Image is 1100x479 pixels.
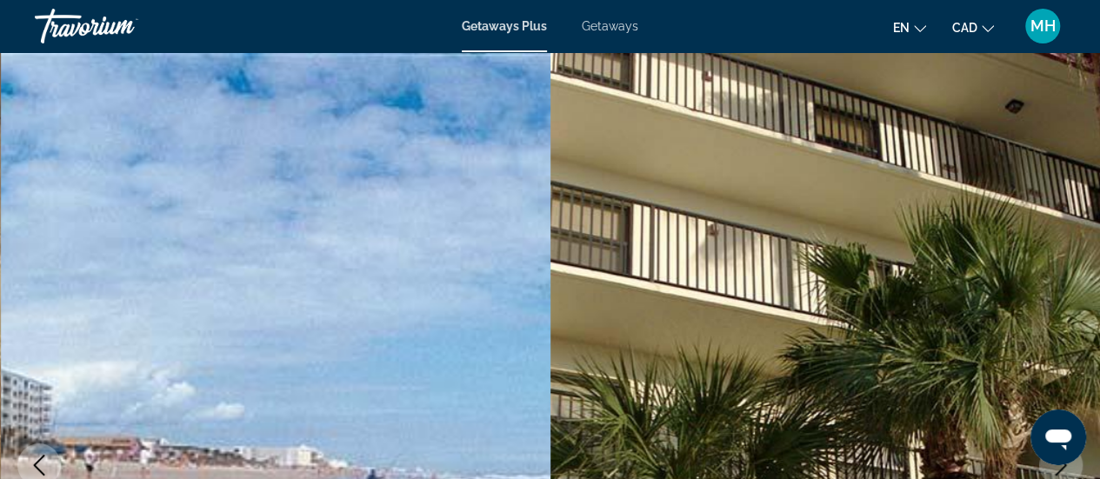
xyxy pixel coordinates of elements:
[952,21,977,35] span: CAD
[582,19,638,33] a: Getaways
[35,3,209,49] a: Travorium
[952,15,994,40] button: Change currency
[893,21,910,35] span: en
[462,19,547,33] a: Getaways Plus
[1020,8,1065,44] button: User Menu
[1030,17,1056,35] span: MH
[893,15,926,40] button: Change language
[1030,409,1086,465] iframe: Button to launch messaging window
